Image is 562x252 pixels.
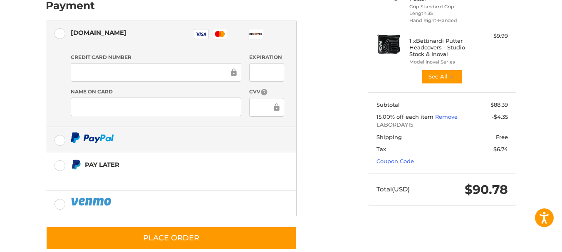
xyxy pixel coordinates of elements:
span: LABORDAY15 [376,121,508,129]
div: Pay Later [85,158,244,171]
li: Grip Standard Grip [409,3,473,10]
li: Model Inovai Series [409,59,473,66]
span: $90.78 [465,182,508,197]
span: Total (USD) [376,185,410,193]
span: Subtotal [376,101,400,108]
li: Hand Right-Handed [409,17,473,24]
iframe: Google Customer Reviews [493,230,562,252]
img: PayPal icon [71,132,114,143]
span: $88.39 [490,101,508,108]
a: Coupon Code [376,158,414,164]
span: Tax [376,146,386,152]
div: $9.99 [475,32,508,40]
label: Expiration [249,54,284,61]
h4: 1 x Bettinardi Putter Headcovers - Studio Stock & Inovai [409,37,473,58]
span: Free [496,134,508,140]
div: [DOMAIN_NAME] [71,26,126,39]
button: See All [421,69,463,84]
li: Length 35 [409,10,473,17]
label: Name on Card [71,88,241,95]
img: Pay Later icon [71,159,81,170]
span: 15.00% off each item [376,113,435,120]
span: $6.74 [493,146,508,152]
a: Remove [435,113,458,120]
img: PayPal icon [71,196,113,207]
label: Credit Card Number [71,54,241,61]
iframe: PayPal Message 1 [71,173,245,181]
span: Shipping [376,134,402,140]
label: CVV [249,88,284,96]
button: Place Order [46,226,297,250]
span: -$4.35 [492,113,508,120]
